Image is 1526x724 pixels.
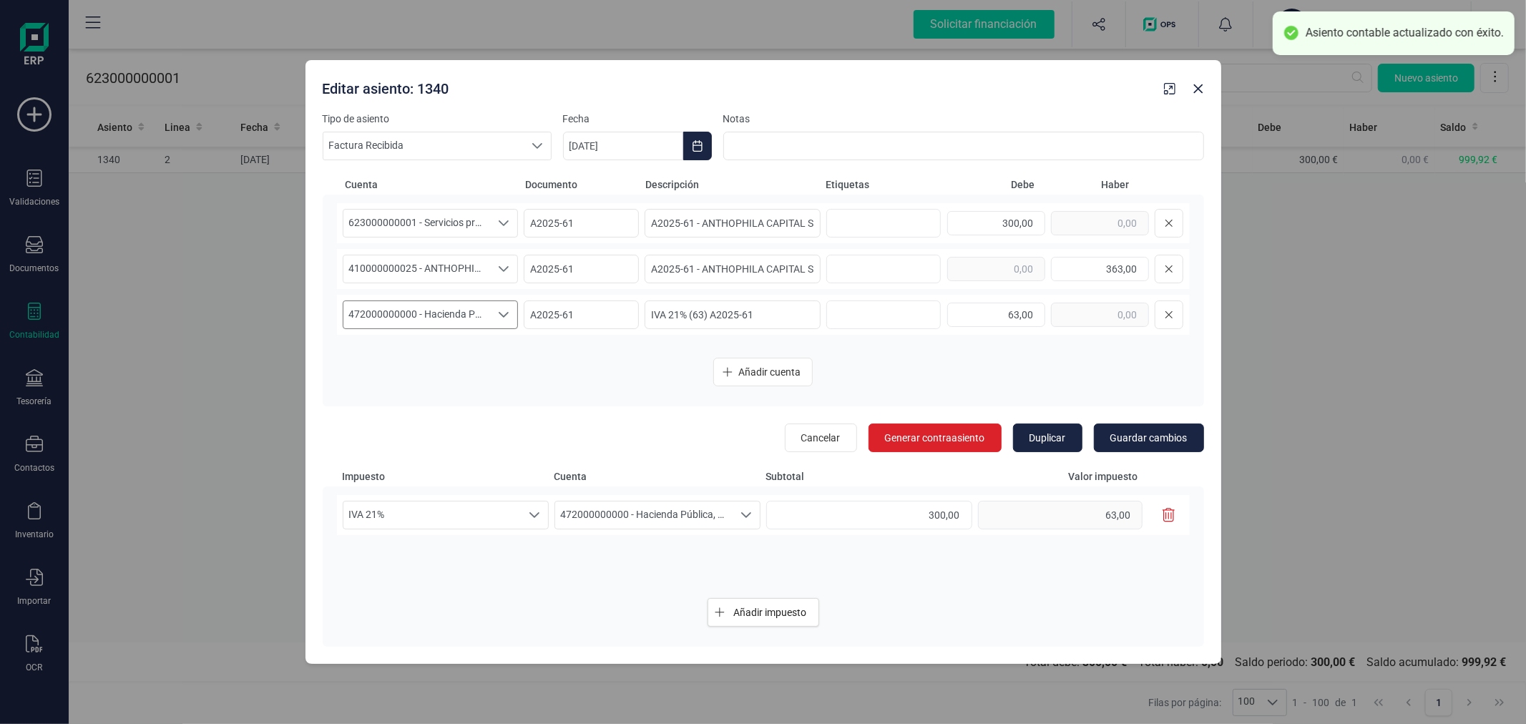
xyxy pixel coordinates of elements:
[1051,257,1149,281] input: 0,00
[947,257,1045,281] input: 0,00
[1051,211,1149,235] input: 0,00
[521,502,548,529] div: Seleccione un porcentaje
[738,365,801,379] span: Añadir cuenta
[683,132,712,160] button: Choose Date
[947,177,1035,192] span: Debe
[563,112,712,126] label: Fecha
[766,469,972,484] span: Subtotal
[343,502,521,529] span: IVA 21%
[766,501,972,529] input: 0,00
[1306,26,1504,41] div: Asiento contable actualizado con éxito.
[646,177,821,192] span: Descripción
[734,605,807,620] span: Añadir impuesto
[1110,431,1188,445] span: Guardar cambios
[826,177,941,192] span: Etiquetas
[885,431,985,445] span: Generar contraasiento
[323,112,552,126] label: Tipo de asiento
[555,502,733,529] span: 472000000000 - Hacienda Pública, IVA soportado
[978,469,1153,484] span: Valor impuesto
[343,301,491,328] span: 472000000000 - Hacienda Pública, IVA soportado
[317,73,1158,99] div: Editar asiento: 1340
[713,358,813,386] button: Añadir cuenta
[723,112,1204,126] label: Notas
[801,431,841,445] span: Cancelar
[1051,303,1149,327] input: 0,00
[785,424,857,452] button: Cancelar
[526,177,640,192] span: Documento
[1013,424,1082,452] button: Duplicar
[978,501,1143,529] input: 0,00
[346,177,520,192] span: Cuenta
[554,469,760,484] span: Cuenta
[343,210,491,237] span: 623000000001 - Servicios profesional - [PERSON_NAME]
[1041,177,1130,192] span: Haber
[323,132,524,160] span: Factura Recibida
[491,210,518,237] div: Seleccione una cuenta
[491,301,518,328] div: Seleccione una cuenta
[491,255,518,283] div: Seleccione una cuenta
[343,255,491,283] span: 410000000025 - ANTHOPHILA CAPITAL SL
[947,211,1045,235] input: 0,00
[947,303,1045,327] input: 0,00
[869,424,1002,452] button: Generar contraasiento
[343,469,549,484] span: Impuesto
[708,598,819,627] button: Añadir impuesto
[1094,424,1204,452] button: Guardar cambios
[1029,431,1066,445] span: Duplicar
[733,502,760,529] div: Seleccione una cuenta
